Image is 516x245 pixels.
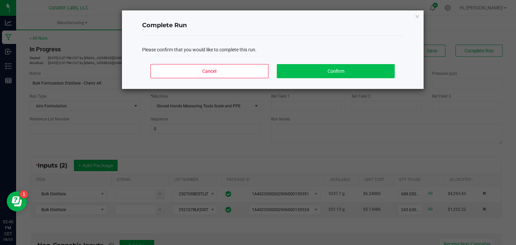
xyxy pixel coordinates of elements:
button: Cancel [150,64,268,78]
iframe: Resource center [7,191,27,211]
iframe: Resource center unread badge [20,190,28,198]
button: Close [415,12,420,20]
h4: Complete Run [142,21,403,30]
div: Please confirm that you would like to complete this run. [142,46,403,53]
button: Confirm [277,64,394,78]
